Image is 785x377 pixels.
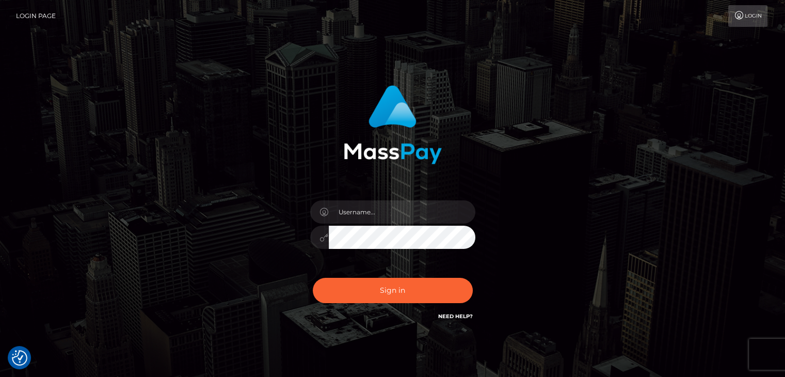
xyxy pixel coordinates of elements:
input: Username... [329,200,475,224]
a: Need Help? [438,313,473,320]
a: Login Page [16,5,56,27]
img: MassPay Login [344,85,442,164]
button: Sign in [313,278,473,303]
img: Revisit consent button [12,350,27,366]
a: Login [728,5,767,27]
button: Consent Preferences [12,350,27,366]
